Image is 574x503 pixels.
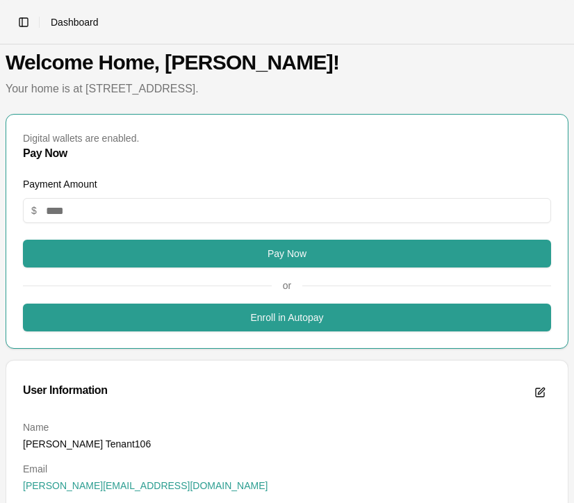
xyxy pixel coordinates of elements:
p: Digital wallets are enabled. [23,131,551,145]
h1: Welcome Home, [PERSON_NAME]! [6,50,568,75]
dt: Name [23,420,551,434]
dt: Email [23,462,551,476]
div: User Information [23,385,108,396]
button: Enroll in Autopay [23,304,551,331]
label: Payment Amount [23,179,97,190]
span: or [272,279,302,292]
p: Your home is at [STREET_ADDRESS]. [6,81,568,97]
button: Pay Now [23,240,551,267]
nav: breadcrumb [51,15,99,29]
span: Dashboard [51,15,99,29]
div: Pay Now [23,148,551,159]
span: $ [31,204,37,217]
span: [PERSON_NAME][EMAIL_ADDRESS][DOMAIN_NAME] [23,479,268,493]
dd: [PERSON_NAME] Tenant106 [23,437,551,451]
